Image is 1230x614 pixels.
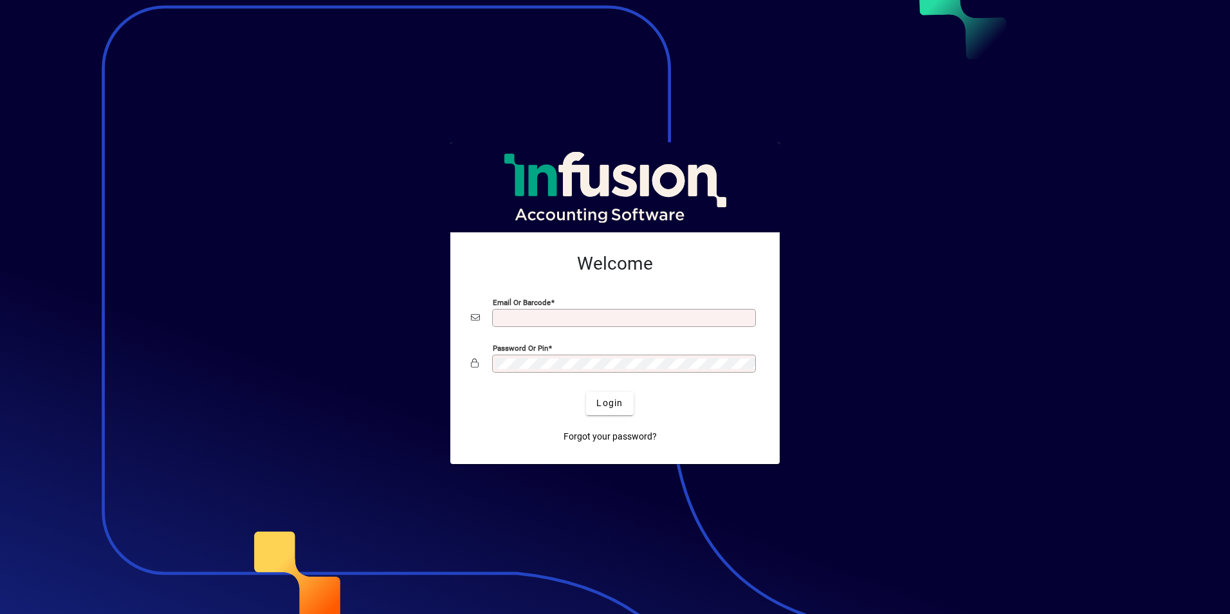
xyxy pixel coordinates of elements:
a: Forgot your password? [558,425,662,449]
span: Login [596,396,623,410]
mat-label: Email or Barcode [493,297,551,306]
h2: Welcome [471,253,759,275]
button: Login [586,392,633,415]
span: Forgot your password? [564,430,657,443]
mat-label: Password or Pin [493,343,548,352]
